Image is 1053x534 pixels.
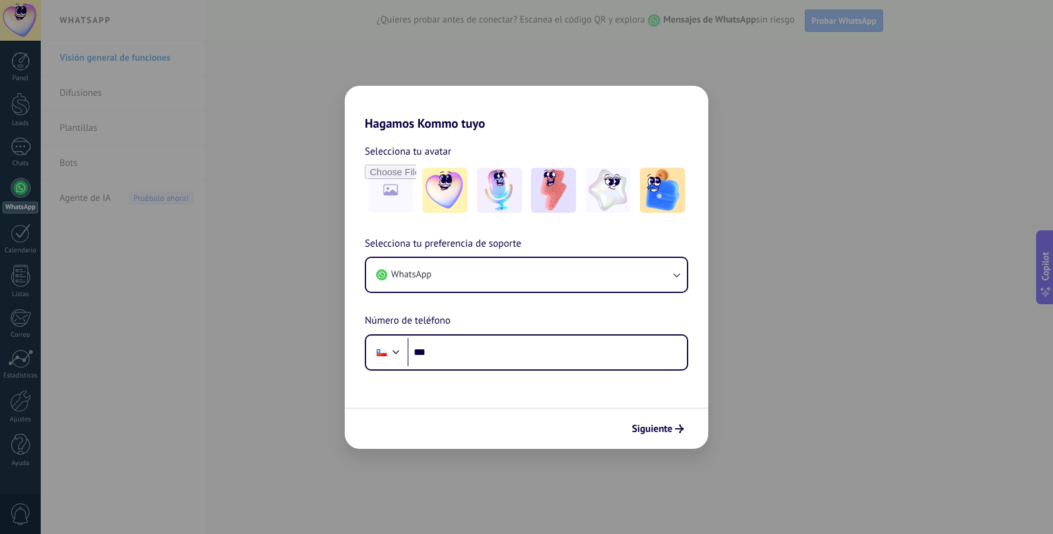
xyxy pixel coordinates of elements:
[391,269,431,281] span: WhatsApp
[531,168,576,213] img: -3.jpeg
[365,313,451,329] span: Número de teléfono
[365,143,451,160] span: Selecciona tu avatar
[365,236,521,252] span: Selecciona tu preferencia de soporte
[370,339,394,366] div: Chile: + 56
[422,168,468,213] img: -1.jpeg
[366,258,687,292] button: WhatsApp
[477,168,522,213] img: -2.jpeg
[626,418,689,439] button: Siguiente
[585,168,631,213] img: -4.jpeg
[345,86,708,131] h2: Hagamos Kommo tuyo
[640,168,685,213] img: -5.jpeg
[632,424,673,433] span: Siguiente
